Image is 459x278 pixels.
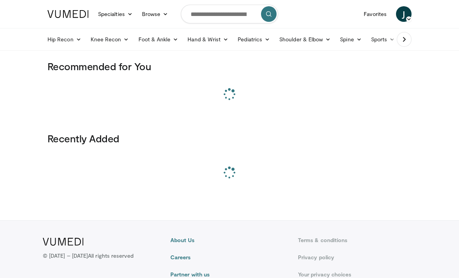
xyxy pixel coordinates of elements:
a: Knee Recon [86,32,134,47]
a: About Us [170,236,289,244]
a: Hip Recon [43,32,86,47]
span: All rights reserved [88,252,133,259]
a: Specialties [93,6,137,22]
a: Hand & Wrist [183,32,233,47]
img: VuMedi Logo [43,238,84,246]
a: Terms & conditions [298,236,416,244]
a: J [396,6,412,22]
h3: Recently Added [47,132,412,145]
a: Careers [170,253,289,261]
a: Pediatrics [233,32,275,47]
a: Browse [137,6,173,22]
h3: Recommended for You [47,60,412,73]
img: VuMedi Logo [47,10,89,18]
a: Privacy policy [298,253,416,261]
a: Spine [335,32,366,47]
input: Search topics, interventions [181,5,278,23]
a: Shoulder & Elbow [275,32,335,47]
p: © [DATE] – [DATE] [43,252,134,260]
a: Foot & Ankle [134,32,183,47]
a: Favorites [359,6,391,22]
a: Sports [366,32,400,47]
